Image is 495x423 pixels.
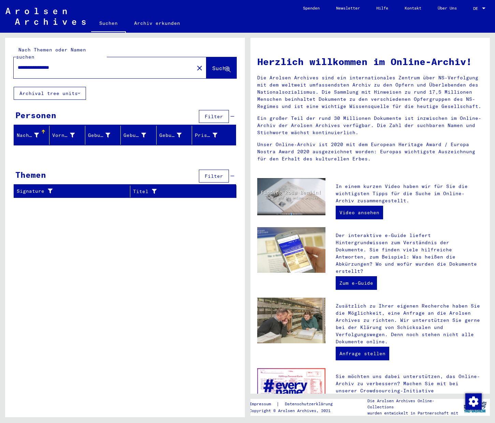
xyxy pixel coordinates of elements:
[279,401,341,408] a: Datenschutzerklärung
[212,65,229,72] span: Suche
[159,132,181,139] div: Geburtsdatum
[367,398,460,410] p: Die Arolsen Archives Online-Collections
[123,132,146,139] div: Geburt‏
[249,408,341,414] p: Copyright © Arolsen Archives, 2021
[257,368,326,417] img: enc.jpg
[193,61,206,75] button: Clear
[159,130,192,141] div: Geburtsdatum
[249,401,276,408] a: Impressum
[5,8,86,25] img: Arolsen_neg.svg
[192,126,235,145] mat-header-cell: Prisoner #
[14,87,86,100] button: Archival tree units
[249,401,341,408] div: |
[16,47,86,60] mat-label: Nach Themen oder Namen suchen
[17,130,49,141] div: Nachname
[336,276,377,290] a: Zum e-Guide
[52,130,85,141] div: Vorname
[88,132,110,139] div: Geburtsname
[336,302,483,345] p: Zusätzlich zu Ihrer eigenen Recherche haben Sie die Möglichkeit, eine Anfrage an die Arolsen Arch...
[133,186,228,197] div: Titel
[85,126,121,145] mat-header-cell: Geburtsname
[195,130,227,141] div: Prisoner #
[49,126,85,145] mat-header-cell: Vorname
[195,64,204,72] mat-icon: close
[206,57,236,78] button: Suche
[205,173,223,179] span: Filter
[88,130,120,141] div: Geburtsname
[133,188,219,195] div: Titel
[52,132,74,139] div: Vorname
[257,74,483,110] p: Die Arolsen Archives sind ein internationales Zentrum über NS-Verfolgung mit dem weltweit umfasse...
[257,298,326,343] img: inquiries.jpg
[367,410,460,416] p: wurden entwickelt in Partnerschaft mit
[195,132,217,139] div: Prisoner #
[465,393,482,410] img: Zustimmung ändern
[257,141,483,162] p: Unser Online-Archiv ist 2020 mit dem European Heritage Award / Europa Nostra Award 2020 ausgezeic...
[336,347,389,360] a: Anfrage stellen
[336,206,383,219] a: Video ansehen
[199,110,229,123] button: Filter
[336,183,483,204] p: In einem kurzen Video haben wir für Sie die wichtigsten Tipps für die Suche im Online-Archiv zusa...
[17,132,39,139] div: Nachname
[14,126,49,145] mat-header-cell: Nachname
[17,186,130,197] div: Signature
[336,232,483,275] p: Der interaktive e-Guide liefert Hintergrundwissen zum Verständnis der Dokumente. Sie finden viele...
[126,15,188,31] a: Archiv erkunden
[473,6,481,11] span: DE
[15,109,56,121] div: Personen
[257,227,326,273] img: eguide.jpg
[205,113,223,120] span: Filter
[121,126,156,145] mat-header-cell: Geburt‏
[257,178,326,215] img: video.jpg
[157,126,192,145] mat-header-cell: Geburtsdatum
[91,15,126,33] a: Suchen
[123,130,156,141] div: Geburt‏
[199,170,229,183] button: Filter
[257,115,483,136] p: Ein großer Teil der rund 30 Millionen Dokumente ist inzwischen im Online-Archiv der Arolsen Archi...
[462,398,488,416] img: yv_logo.png
[17,188,121,195] div: Signature
[15,169,46,181] div: Themen
[257,54,483,69] h1: Herzlich willkommen im Online-Archiv!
